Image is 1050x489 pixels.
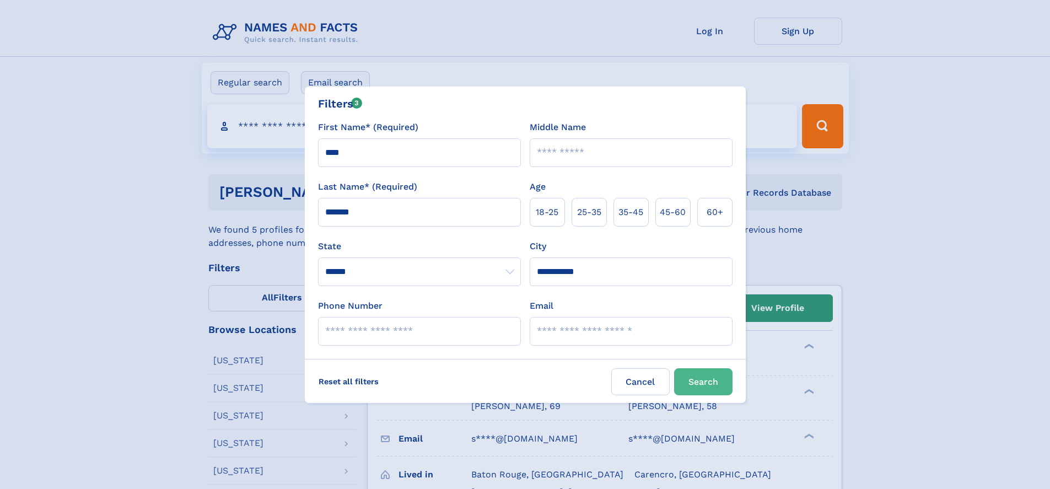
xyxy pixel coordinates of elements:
label: Cancel [611,368,670,395]
label: Middle Name [530,121,586,134]
span: 35‑45 [618,206,643,219]
div: Filters [318,95,363,112]
button: Search [674,368,733,395]
label: Reset all filters [311,368,386,395]
label: State [318,240,521,253]
label: City [530,240,546,253]
span: 25‑35 [577,206,601,219]
label: Phone Number [318,299,383,313]
label: Email [530,299,553,313]
span: 60+ [707,206,723,219]
label: First Name* (Required) [318,121,418,134]
label: Last Name* (Required) [318,180,417,194]
span: 18‑25 [536,206,558,219]
span: 45‑60 [660,206,686,219]
label: Age [530,180,546,194]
